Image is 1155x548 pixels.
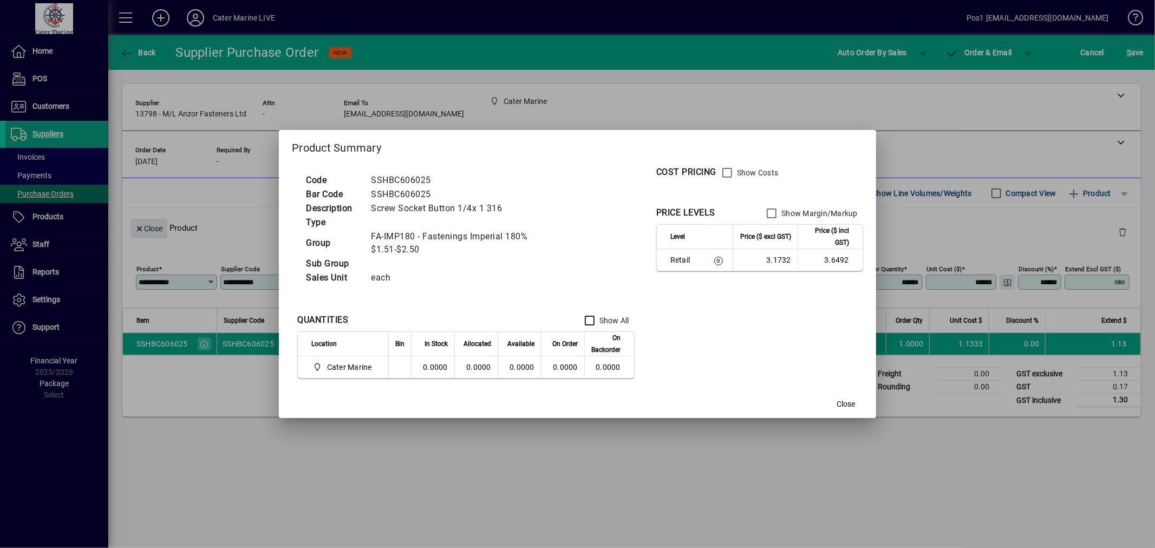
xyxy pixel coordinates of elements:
[591,332,621,356] span: On Backorder
[301,201,366,216] td: Description
[279,130,876,161] h2: Product Summary
[454,356,498,378] td: 0.0000
[366,230,563,257] td: FA-IMP180 - Fastenings Imperial 180% $1.51-$2.50
[366,187,563,201] td: SSHBC606025
[301,173,366,187] td: Code
[553,363,578,371] span: 0.0000
[507,338,534,350] span: Available
[733,249,798,271] td: 3.1732
[798,249,863,271] td: 3.6492
[311,338,337,350] span: Location
[837,399,855,410] span: Close
[301,257,366,271] td: Sub Group
[735,167,779,178] label: Show Costs
[584,356,634,378] td: 0.0000
[366,173,563,187] td: SSHBC606025
[366,271,563,285] td: each
[297,314,348,327] div: QUANTITIES
[656,166,716,179] div: COST PRICING
[670,231,685,243] span: Level
[425,338,448,350] span: In Stock
[411,356,454,378] td: 0.0000
[301,216,366,230] td: Type
[597,315,629,326] label: Show All
[327,362,372,373] span: Cater Marine
[301,230,366,257] td: Group
[805,225,849,249] span: Price ($ incl GST)
[670,255,699,265] span: Retail
[395,338,404,350] span: Bin
[498,356,541,378] td: 0.0000
[740,231,791,243] span: Price ($ excl GST)
[828,394,863,414] button: Close
[311,361,376,374] span: Cater Marine
[779,208,858,219] label: Show Margin/Markup
[366,201,563,216] td: Screw Socket Button 1/4x 1 316
[552,338,578,350] span: On Order
[464,338,491,350] span: Allocated
[656,206,715,219] div: PRICE LEVELS
[301,187,366,201] td: Bar Code
[301,271,366,285] td: Sales Unit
